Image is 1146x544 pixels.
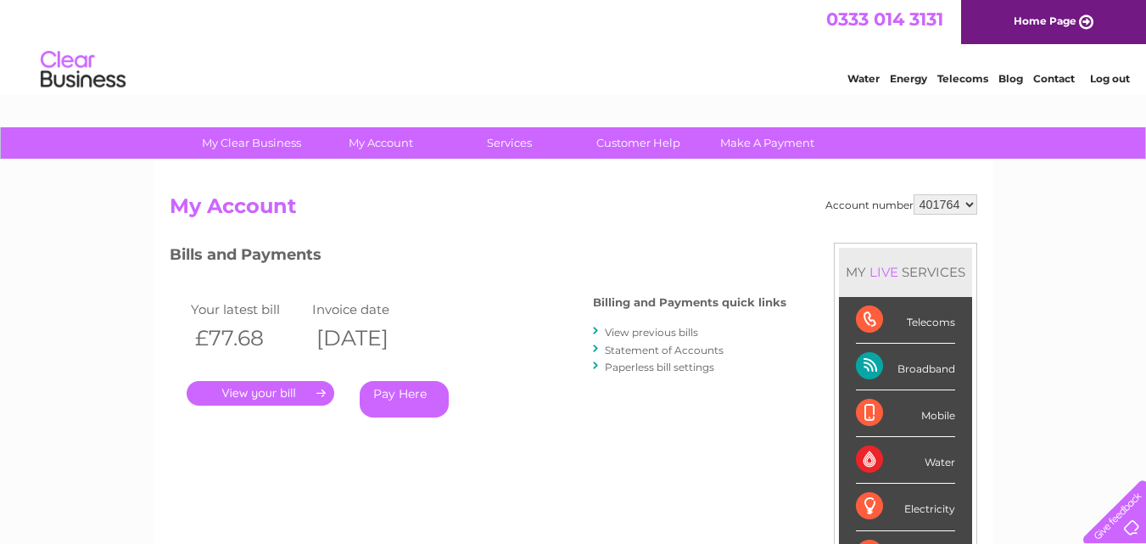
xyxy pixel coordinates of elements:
h4: Billing and Payments quick links [593,296,786,309]
h3: Bills and Payments [170,243,786,272]
a: Log out [1090,72,1130,85]
a: Paperless bill settings [605,361,714,373]
a: 0333 014 3131 [826,8,943,30]
div: LIVE [866,264,902,280]
h2: My Account [170,194,977,227]
div: Clear Business is a trading name of Verastar Limited (registered in [GEOGRAPHIC_DATA] No. 3667643... [173,9,975,82]
img: logo.png [40,44,126,96]
a: Blog [998,72,1023,85]
div: Mobile [856,390,955,437]
a: Contact [1033,72,1075,85]
a: Make A Payment [697,127,837,159]
a: Water [847,72,880,85]
a: Telecoms [937,72,988,85]
div: Water [856,437,955,484]
td: Invoice date [308,298,430,321]
a: My Clear Business [182,127,321,159]
a: Statement of Accounts [605,344,724,356]
a: . [187,381,334,406]
th: £77.68 [187,321,309,356]
div: Electricity [856,484,955,530]
a: Customer Help [568,127,708,159]
div: Broadband [856,344,955,390]
td: Your latest bill [187,298,309,321]
div: Telecoms [856,297,955,344]
a: Energy [890,72,927,85]
a: My Account [310,127,450,159]
th: [DATE] [308,321,430,356]
a: View previous bills [605,326,698,339]
div: Account number [825,194,977,215]
a: Pay Here [360,381,449,418]
div: MY SERVICES [839,248,972,296]
a: Services [439,127,579,159]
